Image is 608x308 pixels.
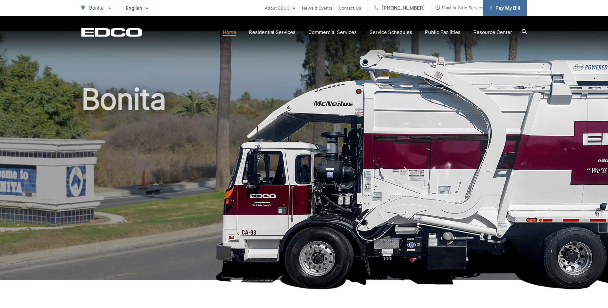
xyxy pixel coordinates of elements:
a: Residential Services [249,28,296,36]
a: News & Events [302,4,332,12]
h1: Bonita [81,83,527,286]
span: English [121,3,153,14]
a: Public Facilities [425,28,461,36]
a: Contact Us [339,4,361,12]
a: EDCD logo. Return to the homepage. [81,28,142,37]
a: Home [223,28,236,36]
a: Service Schedules [370,28,412,36]
span: Pay My Bill [490,4,520,12]
a: Resource Center [473,28,512,36]
span: Bonita [89,5,104,11]
a: About EDCO [265,4,296,12]
a: Commercial Services [308,28,357,36]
